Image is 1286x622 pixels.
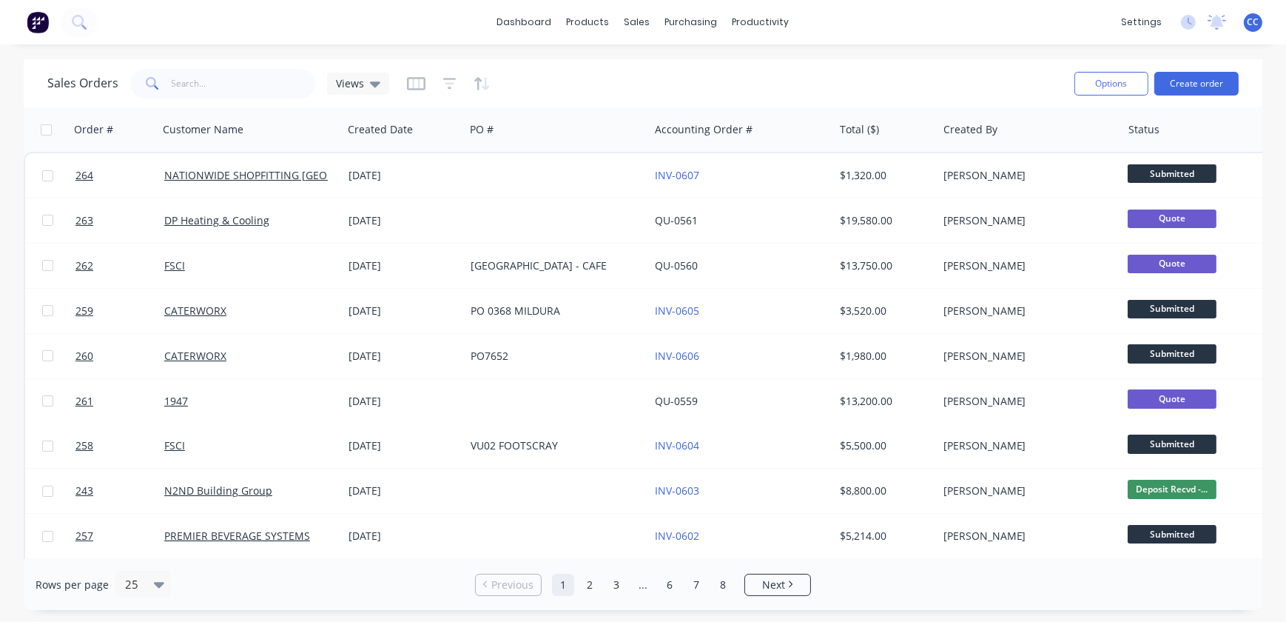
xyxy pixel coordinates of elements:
[1128,525,1216,544] span: Submitted
[75,379,164,424] a: 261
[164,213,269,227] a: DP Heating & Cooling
[164,394,188,408] a: 1947
[656,529,700,543] a: INV-0602
[840,213,927,228] div: $19,580.00
[75,153,164,198] a: 264
[476,578,541,592] a: Previous page
[164,438,185,452] a: FSCI
[172,69,316,98] input: Search...
[1074,72,1148,96] button: Options
[605,574,627,596] a: Page 3
[75,514,164,558] a: 257
[75,529,93,544] span: 257
[840,122,879,137] div: Total ($)
[840,304,927,318] div: $3,520.00
[559,11,617,33] div: products
[656,438,700,452] a: INV-0604
[75,168,93,183] span: 264
[349,213,459,228] div: [DATE]
[75,394,93,409] span: 261
[349,168,459,183] div: [DATE]
[943,349,1108,364] div: [PERSON_NAME]
[1128,210,1216,228] span: Quote
[656,258,698,272] a: QU-0560
[74,122,113,137] div: Order #
[164,168,404,182] a: NATIONWIDE SHOPFITTING [GEOGRAPHIC_DATA]
[75,484,93,498] span: 243
[469,574,817,596] ul: Pagination
[840,394,927,409] div: $13,200.00
[349,484,459,498] div: [DATE]
[75,213,93,228] span: 263
[349,258,459,273] div: [DATE]
[490,11,559,33] a: dashboard
[1128,300,1216,318] span: Submitted
[943,484,1108,498] div: [PERSON_NAME]
[617,11,658,33] div: sales
[36,578,109,592] span: Rows per page
[47,76,118,90] h1: Sales Orders
[75,304,93,318] span: 259
[349,349,459,364] div: [DATE]
[1128,255,1216,273] span: Quote
[943,122,997,137] div: Created By
[75,289,164,333] a: 259
[579,574,601,596] a: Page 2
[943,213,1108,228] div: [PERSON_NAME]
[943,258,1108,273] div: [PERSON_NAME]
[1114,11,1169,33] div: settings
[659,574,681,596] a: Page 6
[164,349,226,363] a: CATERWORX
[1128,435,1216,453] span: Submitted
[943,394,1108,409] div: [PERSON_NAME]
[725,11,797,33] div: productivity
[471,349,635,364] div: PO7652
[943,438,1108,453] div: [PERSON_NAME]
[943,529,1108,544] div: [PERSON_NAME]
[27,11,49,33] img: Factory
[840,529,927,544] div: $5,214.00
[471,258,635,273] div: [GEOGRAPHIC_DATA] - CAFE
[656,304,700,318] a: INV-0605
[349,529,459,544] div: [DATE]
[75,244,164,288] a: 262
[762,578,785,592] span: Next
[840,168,927,183] div: $1,320.00
[1128,389,1216,408] span: Quote
[943,304,1108,318] div: [PERSON_NAME]
[164,258,185,272] a: FSCI
[656,349,700,363] a: INV-0606
[349,304,459,318] div: [DATE]
[655,122,753,137] div: Accounting Order #
[470,122,494,137] div: PO #
[840,258,927,273] div: $13,750.00
[656,394,698,408] a: QU-0559
[491,578,533,592] span: Previous
[1248,16,1259,29] span: CC
[656,213,698,227] a: QU-0561
[163,122,243,137] div: Customer Name
[336,76,364,91] span: Views
[75,438,93,453] span: 258
[75,349,93,364] span: 260
[943,168,1108,183] div: [PERSON_NAME]
[348,122,413,137] div: Created Date
[1128,122,1159,137] div: Status
[632,574,654,596] a: Jump forward
[75,198,164,243] a: 263
[349,394,459,409] div: [DATE]
[1128,344,1216,363] span: Submitted
[75,334,164,378] a: 260
[840,349,927,364] div: $1,980.00
[712,574,734,596] a: Page 8
[745,578,810,592] a: Next page
[552,574,574,596] a: Page 1 is your current page
[840,484,927,498] div: $8,800.00
[1154,72,1239,96] button: Create order
[656,484,700,498] a: INV-0603
[656,168,700,182] a: INV-0607
[75,258,93,273] span: 262
[685,574,707,596] a: Page 7
[1128,480,1216,498] span: Deposit Recvd -...
[471,304,635,318] div: PO 0368 MILDURA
